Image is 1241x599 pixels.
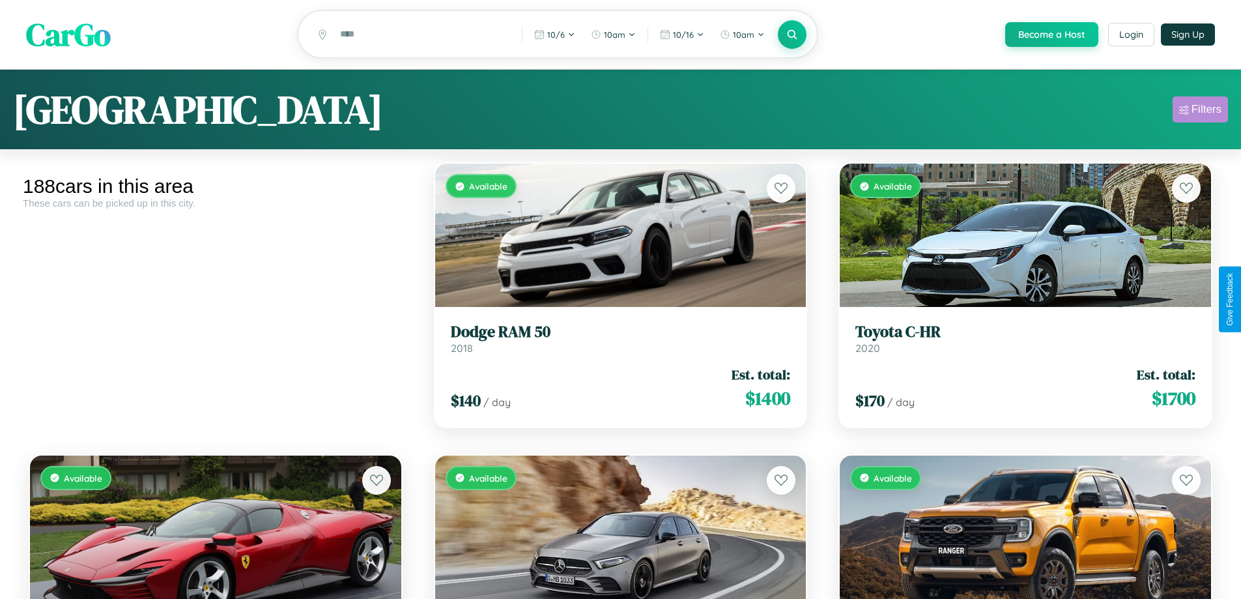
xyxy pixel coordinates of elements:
a: Toyota C-HR2020 [855,323,1195,355]
span: CarGo [26,13,111,56]
h1: [GEOGRAPHIC_DATA] [13,83,383,136]
span: $ 1700 [1152,385,1195,411]
span: Est. total: [732,365,790,384]
button: Sign Up [1161,23,1215,46]
span: Available [874,181,912,192]
span: $ 1400 [745,385,790,411]
span: 2018 [451,342,473,355]
span: Est. total: [1137,365,1195,384]
button: 10am [713,24,771,45]
button: Login [1108,23,1154,46]
span: Available [469,181,507,192]
h3: Toyota C-HR [855,323,1195,342]
span: 10am [604,29,625,40]
button: Filters [1173,96,1228,123]
span: 10 / 6 [547,29,565,40]
div: These cars can be picked up in this city. [23,197,408,209]
span: $ 170 [855,390,885,411]
button: 10/16 [653,24,711,45]
button: Become a Host [1005,22,1098,47]
h3: Dodge RAM 50 [451,323,791,342]
span: Available [874,473,912,484]
span: 10am [733,29,754,40]
div: 188 cars in this area [23,175,408,197]
span: / day [887,396,915,409]
span: 2020 [855,342,880,355]
span: 10 / 16 [673,29,694,40]
span: $ 140 [451,390,481,411]
div: Filters [1191,103,1221,116]
button: 10am [584,24,642,45]
span: Available [469,473,507,484]
span: / day [483,396,511,409]
a: Dodge RAM 502018 [451,323,791,355]
div: Give Feedback [1225,273,1234,326]
span: Available [64,473,102,484]
button: 10/6 [528,24,582,45]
